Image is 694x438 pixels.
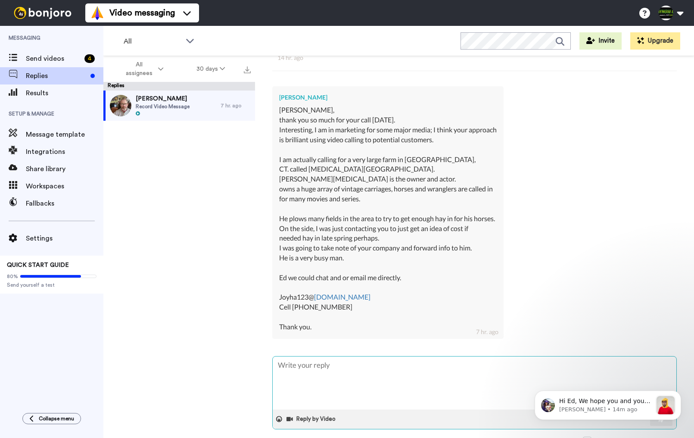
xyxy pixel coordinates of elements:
[279,105,497,332] div: [PERSON_NAME], thank you so much for your call [DATE]. Interesting, I am in marketing for some ma...
[180,61,242,77] button: 30 days
[26,233,103,244] span: Settings
[103,91,255,121] a: [PERSON_NAME]Record Video Message7 hr. ago
[39,415,74,422] span: Collapse menu
[7,282,96,288] span: Send yourself a test
[241,63,253,75] button: Export all results that match these filters now.
[26,164,103,174] span: Share library
[110,95,131,116] img: b47d6ca4-874d-4873-adf5-a81b30ffd603-thumb.jpg
[10,7,75,19] img: bj-logo-header-white.svg
[26,181,103,191] span: Workspaces
[476,328,498,336] div: 7 hr. ago
[279,93,497,102] div: [PERSON_NAME]
[630,32,680,50] button: Upgrade
[579,32,622,50] button: Invite
[26,147,103,157] span: Integrations
[26,53,81,64] span: Send videos
[26,71,87,81] span: Replies
[244,66,251,73] img: export.svg
[26,198,103,209] span: Fallbacks
[84,54,95,63] div: 4
[22,413,81,424] button: Collapse menu
[26,129,103,140] span: Message template
[136,94,190,103] span: [PERSON_NAME]
[136,103,190,110] span: Record Video Message
[286,413,338,425] button: Reply by Video
[121,60,156,78] span: All assignees
[109,7,175,19] span: Video messaging
[314,293,370,301] a: [DOMAIN_NAME]
[124,36,181,47] span: All
[7,262,69,268] span: QUICK START GUIDE
[522,373,694,434] iframe: Intercom notifications message
[90,6,104,20] img: vm-color.svg
[7,273,18,280] span: 80%
[103,82,255,91] div: Replies
[26,88,103,98] span: Results
[221,102,251,109] div: 7 hr. ago
[277,53,672,62] div: 14 hr. ago
[105,57,180,81] button: All assignees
